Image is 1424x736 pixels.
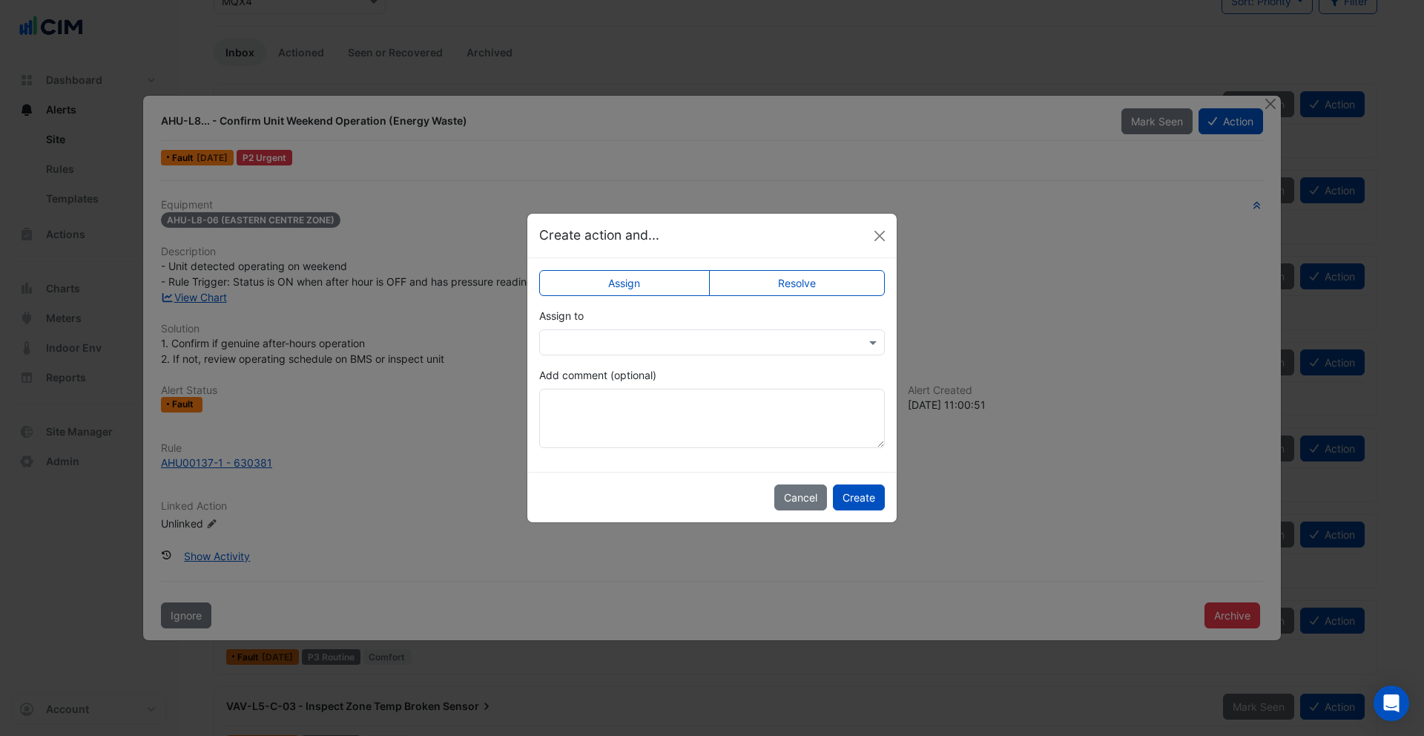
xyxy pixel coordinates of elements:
label: Assign [539,270,710,296]
label: Assign to [539,308,584,323]
h5: Create action and... [539,226,659,245]
button: Close [868,225,891,247]
label: Add comment (optional) [539,367,656,383]
button: Cancel [774,484,827,510]
label: Resolve [709,270,886,296]
div: Open Intercom Messenger [1374,686,1409,721]
button: Create [833,484,885,510]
